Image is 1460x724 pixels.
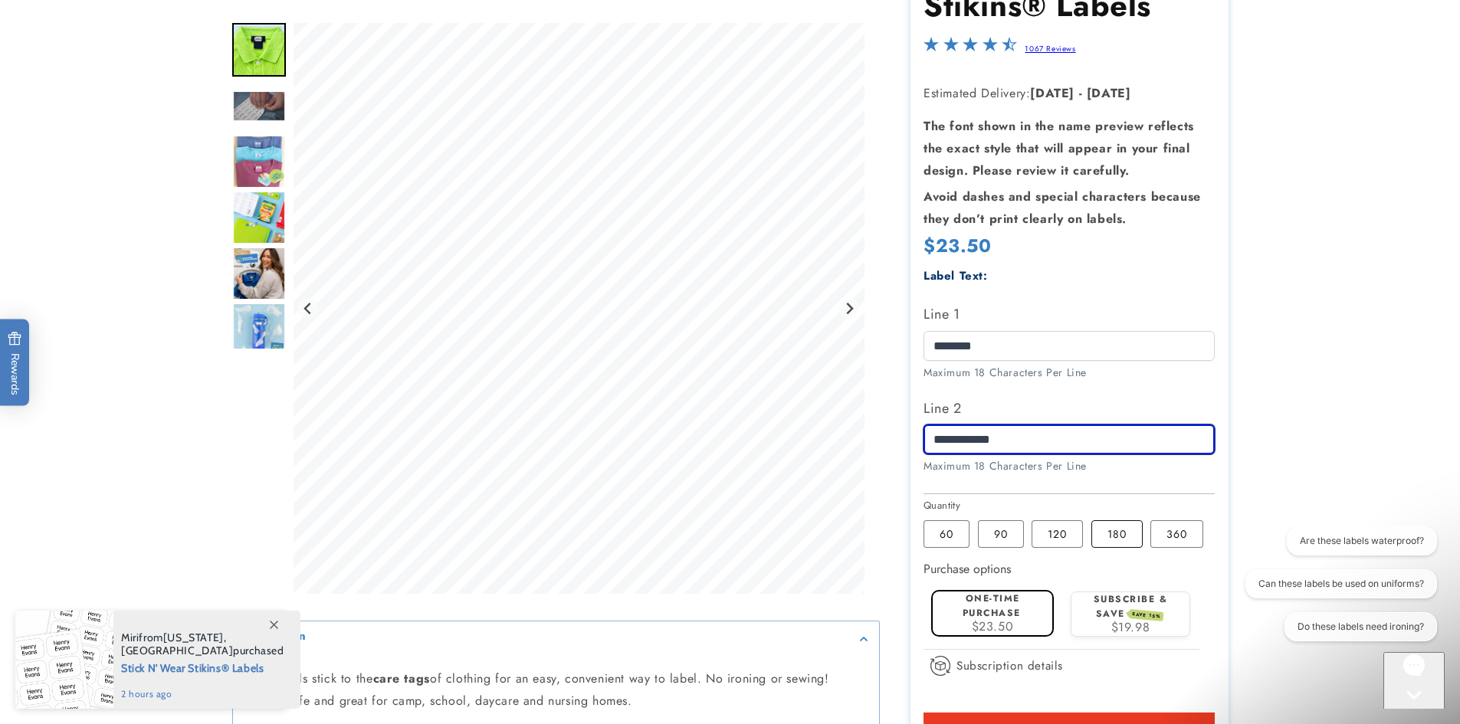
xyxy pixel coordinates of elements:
p: Estimated Delivery: [924,83,1215,105]
span: Stick N' Wear Stikins® Labels [121,657,284,676]
strong: care tags [373,670,430,687]
strong: Avoid dashes and special characters because they don’t print clearly on labels. [924,188,1201,228]
iframe: Gorgias live chat messenger [1383,652,1445,709]
div: Go to slide 6 [232,247,286,300]
a: 1067 Reviews - open in a new tab [1025,43,1075,54]
img: Stick N' Wear® Labels - Label Land [232,135,286,188]
strong: [DATE] [1087,84,1131,102]
label: Line 2 [924,396,1215,421]
span: [GEOGRAPHIC_DATA] [121,644,233,657]
span: 4.7-star overall rating [924,41,1017,58]
label: 90 [978,520,1024,548]
legend: Quantity [924,498,962,513]
label: 180 [1091,520,1143,548]
span: 2 hours ago [121,687,284,701]
label: Purchase options [924,560,1011,578]
span: SAVE 15% [1129,609,1163,621]
div: Go to slide 5 [232,191,286,244]
label: Subscribe & save [1094,592,1168,621]
label: 360 [1150,520,1203,548]
iframe: Gorgias live chat conversation starters [1232,526,1445,655]
label: Label Text: [924,267,988,284]
label: One-time purchase [963,591,1021,620]
span: $19.98 [1111,618,1150,636]
img: Stick N' Wear® Labels - Label Land [232,303,286,356]
label: 60 [924,520,970,548]
div: Maximum 18 Characters Per Line [924,365,1215,381]
div: Go to slide 2 [232,23,286,77]
strong: - [1079,84,1083,102]
label: Line 1 [924,302,1215,326]
span: $23.50 [972,618,1014,635]
span: $23.50 [924,232,992,259]
iframe: Sign Up via Text for Offers [12,601,194,647]
div: Go to slide 4 [232,135,286,188]
span: from , purchased [121,631,284,657]
button: Next slide [838,298,859,319]
span: Rewards [8,331,22,395]
img: Stick N' Wear® Labels - Label Land [232,247,286,300]
strong: The font shown in the name preview reflects the exact style that will appear in your final design... [924,117,1194,179]
p: These labels stick to the of clothing for an easy, convenient way to label. No ironing or sewing!... [241,668,871,713]
img: null [232,90,286,121]
div: Go to slide 3 [232,79,286,133]
summary: Description [233,621,879,656]
img: Stick N' Wear® Labels - Label Land [232,191,286,244]
img: Stick N' Wear® Labels - Label Land [232,23,286,77]
div: Go to slide 7 [232,303,286,356]
strong: [DATE] [1030,84,1074,102]
label: 120 [1032,520,1083,548]
button: Previous slide [298,298,319,319]
span: Subscription details [956,657,1063,675]
div: Maximum 18 Characters Per Line [924,458,1215,474]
